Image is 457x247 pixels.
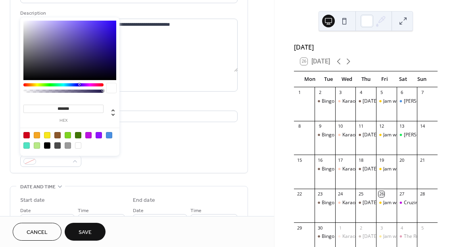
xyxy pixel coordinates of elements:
[355,98,376,105] div: Thursday Karaoke with Hal!
[397,199,417,206] div: Cruzin at Boca Hideaway
[315,98,335,105] div: Bingo Night and Taco Tuesday
[376,166,397,172] div: Jam with Graham Friday
[399,123,405,129] div: 13
[34,132,40,138] div: #F5A623
[363,199,447,206] div: [DATE] Karaoke with [PERSON_NAME]!
[399,225,405,231] div: 4
[355,166,376,172] div: Thursday Karaoke with Hal!
[357,71,375,87] div: Thu
[20,9,236,17] div: Description
[383,132,456,138] div: Jam with [PERSON_NAME][DATE]
[300,71,319,87] div: Mon
[399,191,405,197] div: 27
[363,98,447,105] div: [DATE] Karaoke with [PERSON_NAME]!
[355,199,376,206] div: Thursday Karaoke with Hal!
[190,207,202,215] span: Time
[363,233,447,240] div: [DATE] Karaoke with [PERSON_NAME]!
[322,166,386,172] div: Bingo Night and Taco [DATE]
[419,90,425,96] div: 7
[355,233,376,240] div: Thursday Karaoke with Hal!
[317,225,323,231] div: 30
[23,119,104,123] label: hex
[317,191,323,197] div: 23
[413,71,431,87] div: Sun
[296,225,302,231] div: 29
[338,90,344,96] div: 3
[20,196,45,205] div: Start date
[319,71,338,87] div: Tue
[294,42,438,52] div: [DATE]
[27,228,48,237] span: Cancel
[397,132,417,138] div: Graham and Band!
[65,142,71,149] div: #9B9B9B
[335,98,356,105] div: Karaoke Wednesdays
[338,225,344,231] div: 1
[96,132,102,138] div: #9013FE
[335,132,356,138] div: Karaoke Wednesdays
[20,183,56,191] span: Date and time
[376,233,397,240] div: Jam with Graham Friday
[296,90,302,96] div: 1
[375,71,394,87] div: Fri
[65,223,106,241] button: Save
[358,123,364,129] div: 11
[342,166,390,172] div: Karaoke Wednesdays
[315,166,335,172] div: Bingo Night and Taco Tuesday
[383,166,456,172] div: Jam with [PERSON_NAME][DATE]
[23,132,30,138] div: #D0021B
[358,157,364,163] div: 18
[338,71,356,87] div: Wed
[85,132,92,138] div: #BD10E0
[23,142,30,149] div: #50E3C2
[34,142,40,149] div: #B8E986
[44,142,50,149] div: #000000
[383,233,456,240] div: Jam with [PERSON_NAME][DATE]
[342,199,390,206] div: Karaoke Wednesdays
[296,123,302,129] div: 8
[75,132,81,138] div: #417505
[383,199,456,206] div: Jam with [PERSON_NAME][DATE]
[419,123,425,129] div: 14
[376,199,397,206] div: Jam with Graham Friday
[338,191,344,197] div: 24
[419,225,425,231] div: 5
[54,142,61,149] div: #4A4A4A
[133,207,144,215] span: Date
[322,98,386,105] div: Bingo Night and Taco [DATE]
[65,132,71,138] div: #7ED321
[358,191,364,197] div: 25
[363,132,447,138] div: [DATE] Karaoke with [PERSON_NAME]!
[419,157,425,163] div: 21
[358,90,364,96] div: 4
[296,191,302,197] div: 22
[376,132,397,138] div: Jam with Graham Friday
[378,157,384,163] div: 19
[315,233,335,240] div: Bingo Night and Taco Tuesday
[106,132,112,138] div: #4A90E2
[335,199,356,206] div: Karaoke Wednesdays
[75,142,81,149] div: #FFFFFF
[378,225,384,231] div: 3
[317,90,323,96] div: 2
[378,123,384,129] div: 12
[378,191,384,197] div: 26
[338,157,344,163] div: 17
[355,132,376,138] div: Thursday Karaoke with Hal!
[322,132,386,138] div: Bingo Night and Taco [DATE]
[54,132,61,138] div: #8B572A
[78,207,89,215] span: Time
[44,132,50,138] div: #F8E71C
[342,132,390,138] div: Karaoke Wednesdays
[397,233,417,240] div: The Ruminators
[315,132,335,138] div: Bingo Night and Taco Tuesday
[394,71,413,87] div: Sat
[404,233,439,240] div: The Ruminators
[20,101,236,109] div: Location
[20,207,31,215] span: Date
[317,123,323,129] div: 9
[13,223,61,241] button: Cancel
[376,98,397,105] div: Jam with Graham Friday
[133,196,155,205] div: End date
[335,233,356,240] div: Karaoke Wednesdays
